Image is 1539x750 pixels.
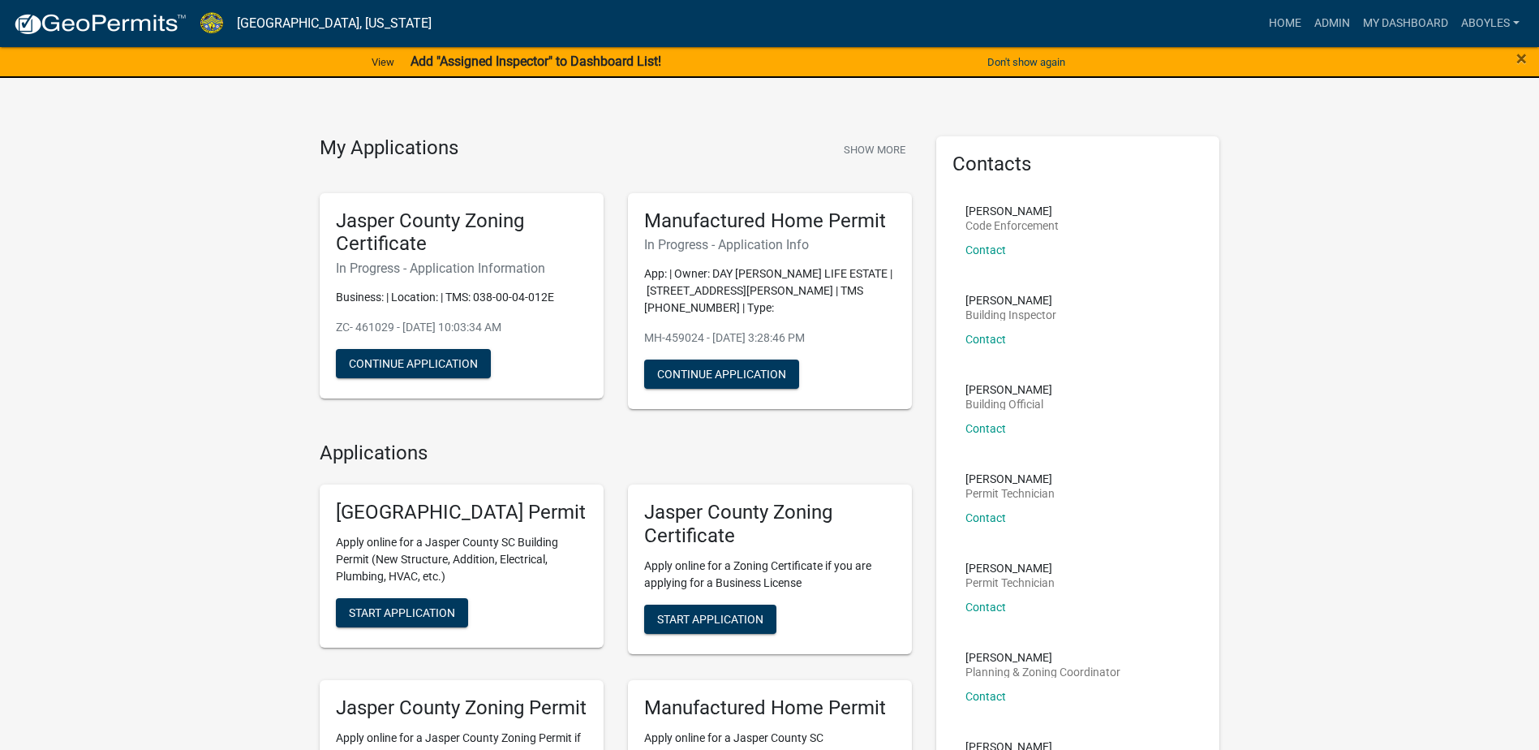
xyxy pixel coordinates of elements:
h6: In Progress - Application Info [644,237,896,252]
a: Home [1262,8,1308,39]
a: Admin [1308,8,1356,39]
a: My Dashboard [1356,8,1455,39]
strong: Add "Assigned Inspector" to Dashboard List! [411,54,661,69]
h5: Manufactured Home Permit [644,209,896,233]
span: Start Application [657,612,763,625]
h5: Jasper County Zoning Permit [336,696,587,720]
p: [PERSON_NAME] [965,562,1055,574]
p: MH-459024 - [DATE] 3:28:46 PM [644,330,896,347]
h6: In Progress - Application Information [336,261,587,276]
a: aboyles [1455,8,1526,39]
button: Start Application [336,598,468,627]
button: Continue Application [644,360,799,389]
p: Code Enforcement [965,220,1059,231]
span: × [1516,47,1527,70]
p: Apply online for a Jasper County SC Building Permit (New Structure, Addition, Electrical, Plumbin... [336,534,587,585]
a: Contact [965,244,1006,256]
h5: Jasper County Zoning Certificate [336,209,587,256]
p: App: | Owner: DAY [PERSON_NAME] LIFE ESTATE | [STREET_ADDRESS][PERSON_NAME] | TMS [PHONE_NUMBER] ... [644,265,896,317]
p: Planning & Zoning Coordinator [965,666,1120,678]
p: Business: | Location: | TMS: 038-00-04-012E [336,289,587,306]
a: Contact [965,422,1006,435]
span: Start Application [349,606,455,619]
h4: My Applications [320,136,458,161]
a: Contact [965,333,1006,346]
button: Continue Application [336,349,491,378]
button: Start Application [644,605,776,634]
a: [GEOGRAPHIC_DATA], [US_STATE] [237,10,432,37]
h5: Manufactured Home Permit [644,696,896,720]
p: Permit Technician [965,577,1055,588]
h5: [GEOGRAPHIC_DATA] Permit [336,501,587,524]
p: [PERSON_NAME] [965,205,1059,217]
a: Contact [965,511,1006,524]
p: [PERSON_NAME] [965,473,1055,485]
p: [PERSON_NAME] [965,384,1052,395]
p: Building Official [965,399,1052,410]
a: View [365,49,401,75]
a: Contact [965,601,1006,614]
img: Jasper County, South Carolina [200,12,224,34]
h4: Applications [320,442,912,465]
p: ZC- 461029 - [DATE] 10:03:34 AM [336,319,587,336]
h5: Jasper County Zoning Certificate [644,501,896,548]
button: Don't show again [981,49,1072,75]
p: Permit Technician [965,488,1055,499]
button: Show More [837,136,912,163]
p: [PERSON_NAME] [965,652,1120,663]
h5: Contacts [952,153,1204,176]
button: Close [1516,49,1527,68]
p: [PERSON_NAME] [965,295,1056,306]
p: Building Inspector [965,309,1056,321]
p: Apply online for a Zoning Certificate if you are applying for a Business License [644,558,896,592]
a: Contact [965,690,1006,703]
